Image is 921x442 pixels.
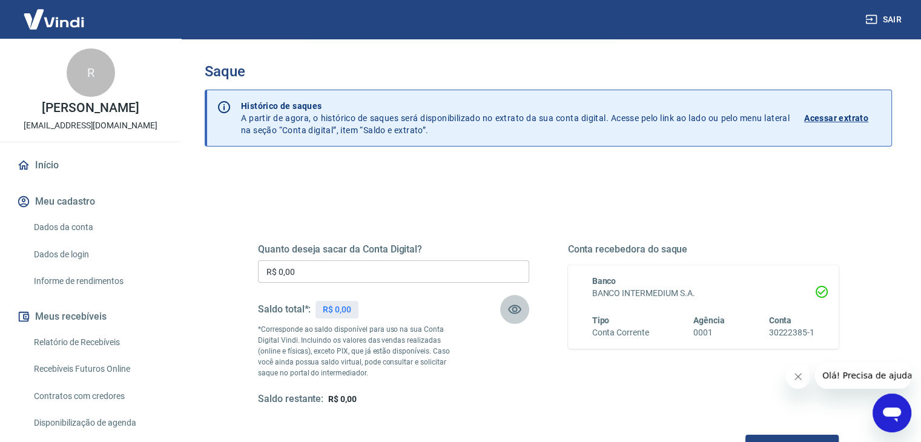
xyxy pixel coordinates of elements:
p: *Corresponde ao saldo disponível para uso na sua Conta Digital Vindi. Incluindo os valores das ve... [258,324,461,378]
p: R$ 0,00 [323,303,351,316]
h6: 30222385-1 [768,326,814,339]
p: Acessar extrato [804,112,868,124]
iframe: Botão para abrir a janela de mensagens [873,394,911,432]
span: Agência [693,315,725,325]
h6: 0001 [693,326,725,339]
h5: Saldo total*: [258,303,311,315]
button: Meus recebíveis [15,303,167,330]
h6: BANCO INTERMEDIUM S.A. [592,287,815,300]
span: Conta [768,315,791,325]
a: Informe de rendimentos [29,269,167,294]
span: Banco [592,276,616,286]
h3: Saque [205,63,892,80]
a: Dados da conta [29,215,167,240]
span: Tipo [592,315,610,325]
p: [EMAIL_ADDRESS][DOMAIN_NAME] [24,119,157,132]
img: Vindi [15,1,93,38]
a: Disponibilização de agenda [29,411,167,435]
iframe: Fechar mensagem [786,364,810,389]
a: Acessar extrato [804,100,882,136]
a: Contratos com credores [29,384,167,409]
button: Sair [863,8,906,31]
h5: Quanto deseja sacar da Conta Digital? [258,243,529,256]
span: R$ 0,00 [328,394,357,404]
p: Histórico de saques [241,100,790,112]
h6: Conta Corrente [592,326,649,339]
a: Dados de login [29,242,167,267]
h5: Conta recebedora do saque [568,243,839,256]
span: Olá! Precisa de ajuda? [7,8,102,18]
iframe: Mensagem da empresa [815,362,911,389]
a: Início [15,152,167,179]
div: R [67,48,115,97]
a: Recebíveis Futuros Online [29,357,167,381]
h5: Saldo restante: [258,393,323,406]
p: A partir de agora, o histórico de saques será disponibilizado no extrato da sua conta digital. Ac... [241,100,790,136]
a: Relatório de Recebíveis [29,330,167,355]
p: [PERSON_NAME] [42,102,139,114]
button: Meu cadastro [15,188,167,215]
